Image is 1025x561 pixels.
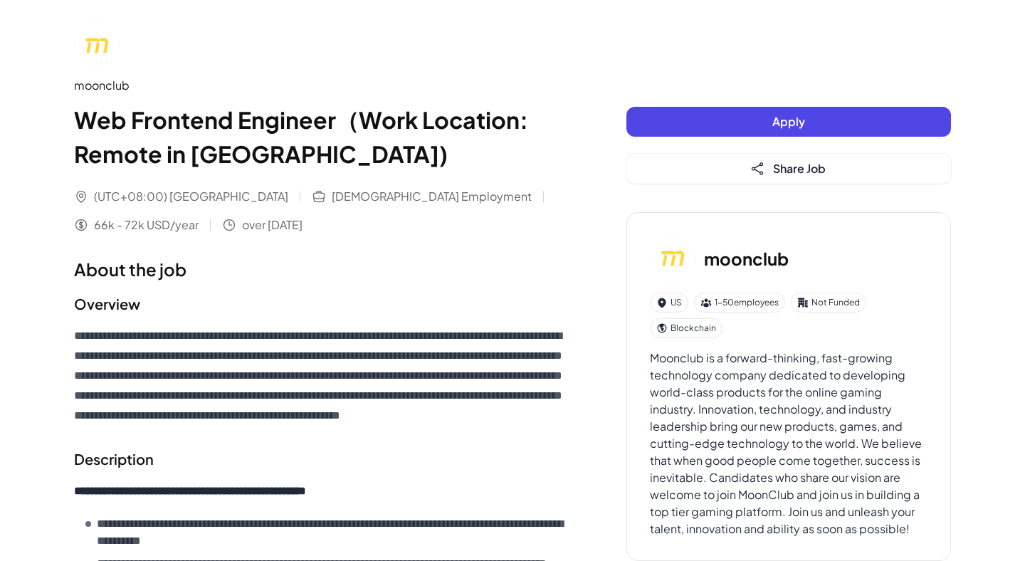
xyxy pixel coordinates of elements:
div: 1-50 employees [694,293,785,313]
button: Share Job [626,154,951,184]
h3: moonclub [704,246,789,271]
span: Apply [772,114,805,129]
span: (UTC+08:00) [GEOGRAPHIC_DATA] [94,188,288,205]
img: mo [74,23,120,68]
div: US [650,293,688,313]
div: Moonclub is a forward-thinking, fast-growing technology company dedicated to developing world-cla... [650,350,927,538]
img: mo [650,236,695,281]
span: Share Job [773,161,826,176]
h1: Web Frontend Engineer（Work Location: Remote in [GEOGRAPHIC_DATA]) [74,103,569,171]
span: 66k - 72k USD/year [94,216,199,234]
h2: Overview [74,293,569,315]
button: Apply [626,107,951,137]
div: moonclub [74,77,569,94]
h1: About the job [74,256,569,282]
span: over [DATE] [242,216,303,234]
span: [DEMOGRAPHIC_DATA] Employment [332,188,532,205]
div: Not Funded [791,293,866,313]
div: Blockchain [650,318,722,338]
h2: Description [74,449,569,470]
